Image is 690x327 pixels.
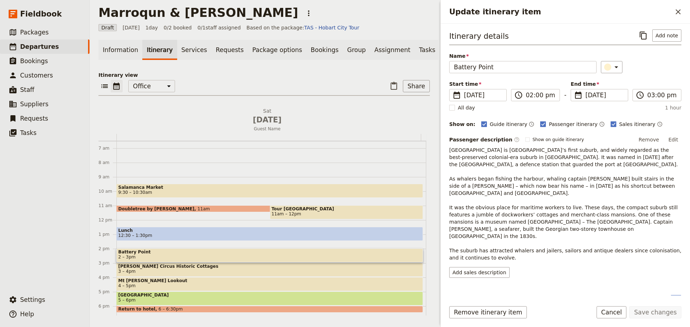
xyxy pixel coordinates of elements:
span: Help [20,310,34,318]
button: Save changes [629,306,681,318]
a: Tasks [415,40,440,60]
span: ​ [514,137,520,143]
button: Remove [635,134,662,145]
div: Battery Point2 – 3pm [116,248,423,262]
div: Salamanca Market9:30 – 10:30am [116,184,423,198]
div: Show on: [449,121,475,128]
span: [GEOGRAPHIC_DATA] [118,293,421,298]
button: Add note [652,29,681,42]
span: ​ [514,91,523,99]
span: Return to hotel [118,307,158,312]
span: [DATE] [123,24,139,31]
button: Copy itinerary item [637,29,649,42]
div: [PERSON_NAME] Circus Historic Cottages3 – 4pm [116,263,423,277]
span: [PERSON_NAME] Circus Historic Cottages [118,264,421,269]
div: 6 pm [98,303,116,309]
input: ​ [526,91,555,99]
span: Battery Point [118,249,421,254]
div: Doubletree by [PERSON_NAME]11am [116,205,377,212]
label: Passenger description [449,136,520,143]
button: Time shown on sales itinerary [657,120,663,129]
span: 0 / 1 staff assigned [197,24,240,31]
a: Bookings [307,40,343,60]
span: Guest Name [116,126,418,132]
span: - [564,90,566,101]
a: Services [177,40,212,60]
span: Staff [20,86,34,93]
span: 1 hour [665,104,681,111]
div: 3 pm [98,260,116,266]
button: Calendar view [111,80,123,92]
span: 12:30 – 1:30pm [118,233,152,238]
button: Share [403,80,430,92]
button: Cancel [597,306,627,318]
span: Tour [GEOGRAPHIC_DATA] [272,206,422,211]
span: Lunch [118,228,421,233]
div: 9 am [98,174,116,180]
h2: Sat [119,107,415,125]
div: Lunch12:30 – 1:30pm [116,227,423,241]
button: Time shown on passenger itinerary [599,120,605,129]
span: ​ [452,91,461,99]
div: Return to hotel6 – 6:30pm [116,306,423,313]
span: Sales itinerary [619,121,655,128]
span: 3 – 4pm [118,269,135,274]
div: 12 pm [98,217,116,223]
h1: Marroqun & [PERSON_NAME] [98,5,298,20]
a: Information [98,40,142,60]
span: Draft [98,24,117,31]
h3: Services [449,295,489,306]
span: End time [571,80,628,88]
span: 2 – 3pm [118,254,135,260]
span: 11am [198,206,210,211]
div: 7 am [98,145,116,151]
span: Salamanca Market [118,185,421,190]
button: ​ [601,61,622,73]
button: Add service inclusion [671,295,681,306]
div: Mt [PERSON_NAME] Lookout4 – 5pm [116,277,423,291]
span: Passenger itinerary [549,121,597,128]
button: Sat [DATE]Guest Name [116,107,421,134]
span: ​ [636,91,644,99]
span: All day [458,104,475,111]
span: Departures [20,43,59,50]
div: 2 pm [98,246,116,252]
span: Guide itinerary [490,121,528,128]
h3: Itinerary details [449,31,509,42]
span: Name [449,52,597,60]
span: Show on guide itinerary [533,137,584,143]
span: Bookings [20,57,48,65]
button: Paste itinerary item [388,80,400,92]
div: 10 am [98,188,116,194]
button: Add sales description [449,267,510,278]
div: ​ [605,63,621,71]
span: Settings [20,296,45,303]
div: 5 pm [98,289,116,295]
div: [GEOGRAPHIC_DATA]5 – 6pm [116,291,423,305]
a: Assignment [370,40,415,60]
a: TAS - Hobart City Tour [304,25,359,31]
span: Tasks [20,129,37,136]
div: Tour [GEOGRAPHIC_DATA]11am – 12pm [270,205,423,219]
span: 6 – 6:30pm [158,307,183,312]
span: Fieldbook [20,9,62,19]
input: Name [449,61,597,73]
span: Mt [PERSON_NAME] Lookout [118,278,421,283]
span: 4 – 5pm [118,283,135,288]
span: Start time [449,80,507,88]
a: Requests [211,40,248,60]
span: Suppliers [20,101,49,108]
button: Actions [303,7,315,19]
p: Itinerary view [98,71,430,79]
button: Remove itinerary item [449,306,527,318]
button: Edit [665,134,681,145]
button: List view [98,80,111,92]
button: Time shown on guide itinerary [529,120,534,129]
span: [DATE] [119,115,415,125]
div: 4 pm [98,275,116,280]
a: Itinerary [142,40,177,60]
span: 11am – 12pm [272,211,302,216]
span: 5 – 6pm [118,298,135,303]
div: 11 am [98,203,116,209]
